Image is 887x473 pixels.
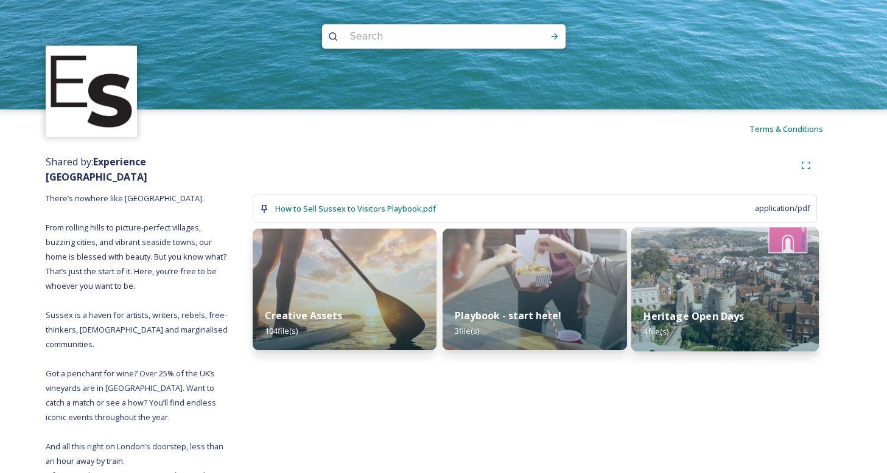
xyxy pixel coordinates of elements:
[46,155,147,184] span: Shared by:
[455,309,561,322] strong: Playbook - start here!
[275,203,436,214] span: How to Sell Sussex to Visitors Playbook.pdf
[344,23,511,50] input: Search
[265,325,298,336] span: 104 file(s)
[46,155,147,184] strong: Experience [GEOGRAPHIC_DATA]
[47,47,136,136] img: WSCC%20ES%20Socials%20Icon%20-%20Secondary%20-%20Black.jpg
[265,309,342,322] strong: Creative Assets
[443,229,626,350] img: bf37adbc-91bc-45ce-ba94-f3448b34f595.jpg
[455,325,479,336] span: 3 file(s)
[755,202,810,214] span: application/pdf
[749,122,841,136] a: Terms & Conditions
[275,201,436,216] a: How to Sell Sussex to Visitors Playbook.pdf
[749,123,823,134] span: Terms & Conditions
[643,326,668,337] span: 4 file(s)
[631,227,819,351] img: 773fa7fa-76b9-41c4-9da7-f515a93fc74b.jpg
[643,309,744,323] strong: Heritage Open Days
[253,229,436,350] img: 785d0e5c-2764-4d9f-bb6e-325280a6f71b.jpg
